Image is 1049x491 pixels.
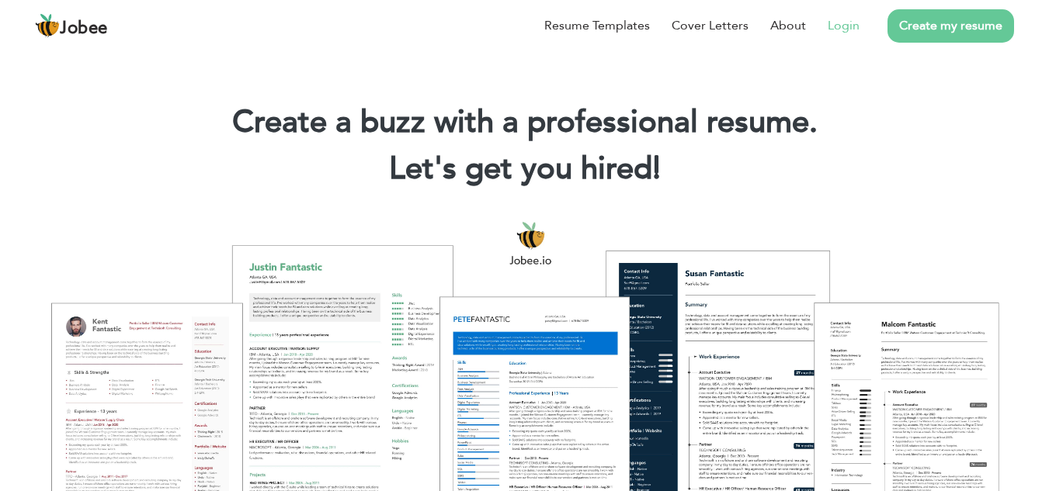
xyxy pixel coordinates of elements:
[465,147,661,190] span: get you hired!
[544,16,650,35] a: Resume Templates
[672,16,749,35] a: Cover Letters
[35,13,60,38] img: jobee.io
[23,102,1026,143] h1: Create a buzz with a professional resume.
[770,16,806,35] a: About
[887,9,1014,43] a: Create my resume
[653,147,660,190] span: |
[60,20,108,37] span: Jobee
[828,16,860,35] a: Login
[23,149,1026,189] h2: Let's
[35,13,108,38] a: Jobee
